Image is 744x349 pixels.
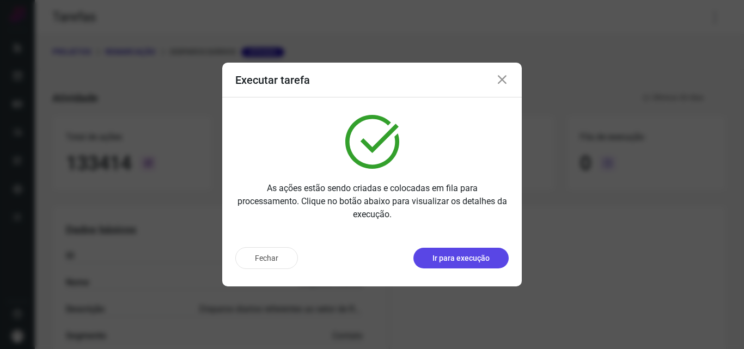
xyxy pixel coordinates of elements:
p: As ações estão sendo criadas e colocadas em fila para processamento. Clique no botão abaixo para ... [235,182,509,221]
button: Ir para execução [413,248,509,268]
button: Fechar [235,247,298,269]
h3: Executar tarefa [235,74,310,87]
img: verified.svg [345,115,399,169]
p: Ir para execução [432,253,490,264]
